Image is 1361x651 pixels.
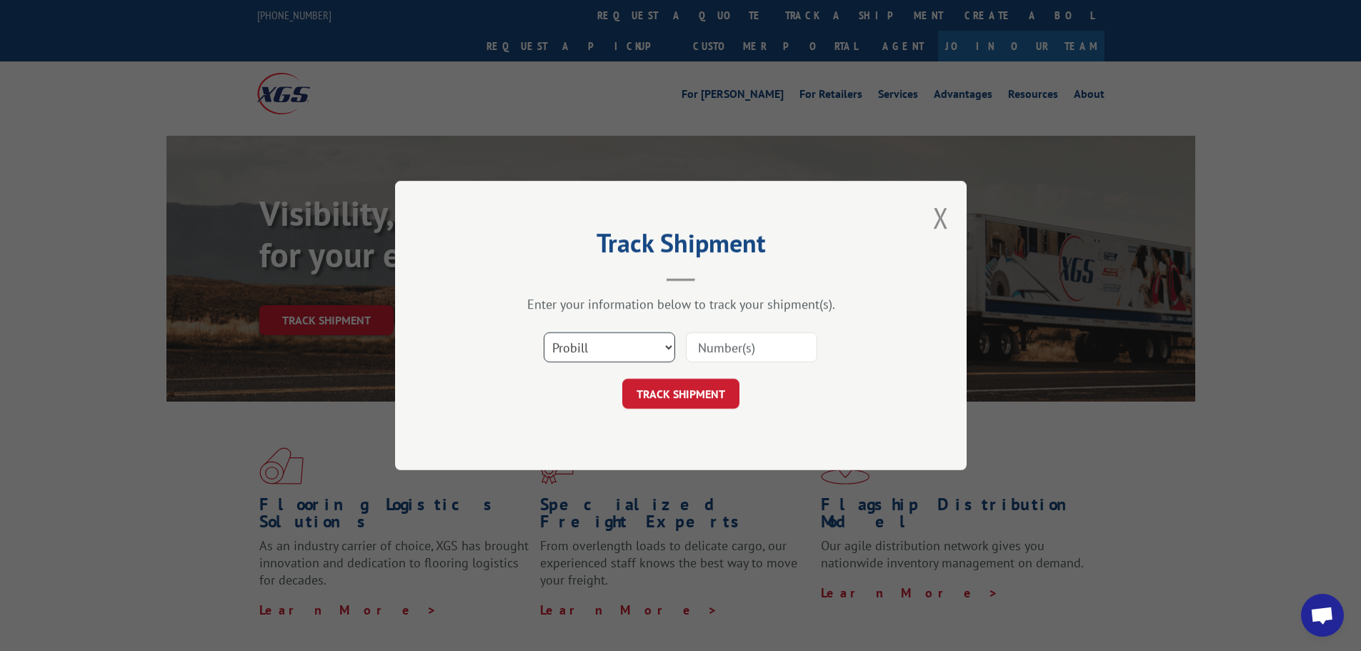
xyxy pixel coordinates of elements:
div: Enter your information below to track your shipment(s). [467,296,895,312]
h2: Track Shipment [467,233,895,260]
input: Number(s) [686,332,817,362]
button: TRACK SHIPMENT [622,379,739,409]
button: Close modal [933,199,949,237]
div: Open chat [1301,594,1344,637]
